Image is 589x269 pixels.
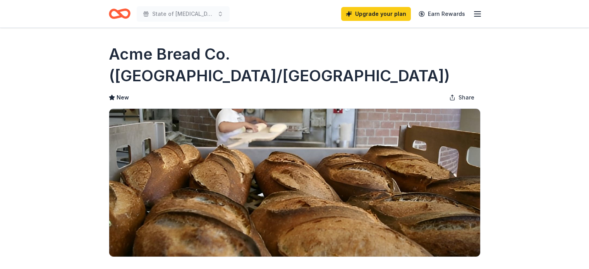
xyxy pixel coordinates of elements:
span: New [117,93,129,102]
a: Earn Rewards [414,7,470,21]
a: Upgrade your plan [341,7,411,21]
span: State of [MEDICAL_DATA] [152,9,214,19]
h1: Acme Bread Co. ([GEOGRAPHIC_DATA]/[GEOGRAPHIC_DATA]) [109,43,481,87]
button: Share [443,90,481,105]
img: Image for Acme Bread Co. (East Bay/North Bay) [109,109,480,257]
button: State of [MEDICAL_DATA] [137,6,230,22]
a: Home [109,5,131,23]
span: Share [458,93,474,102]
